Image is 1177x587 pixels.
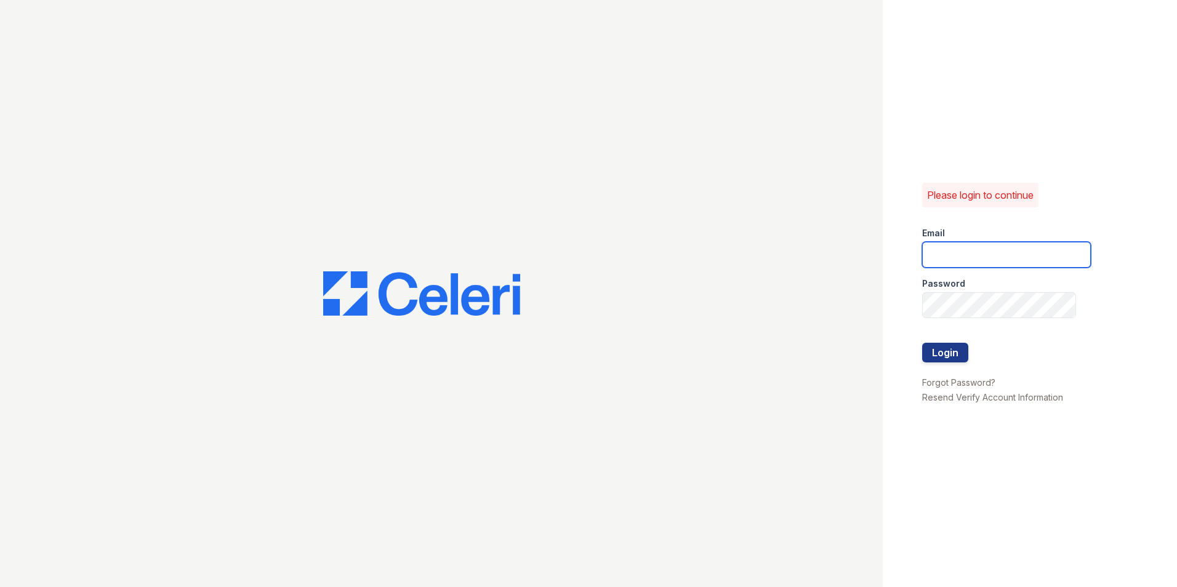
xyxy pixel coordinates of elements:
p: Please login to continue [927,188,1034,202]
a: Forgot Password? [922,377,995,388]
img: CE_Logo_Blue-a8612792a0a2168367f1c8372b55b34899dd931a85d93a1a3d3e32e68fde9ad4.png [323,271,520,316]
label: Email [922,227,945,239]
a: Resend Verify Account Information [922,392,1063,402]
label: Password [922,278,965,290]
button: Login [922,343,968,362]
